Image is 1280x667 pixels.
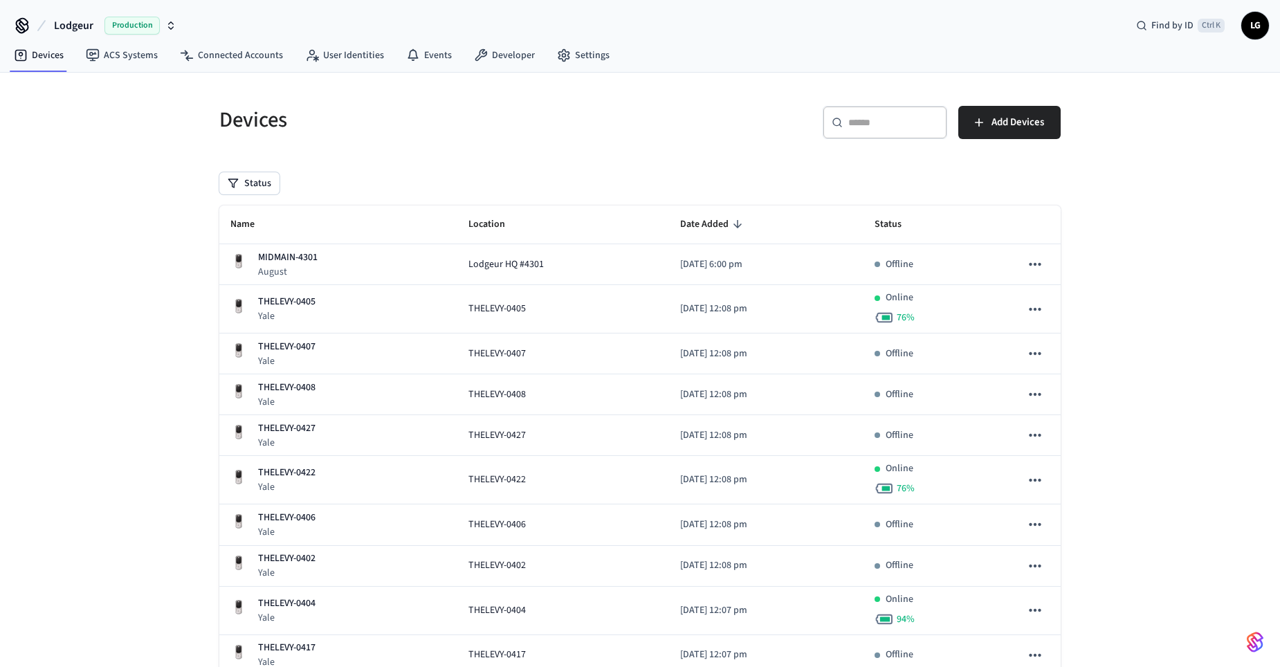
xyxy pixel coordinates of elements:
[1241,12,1269,39] button: LG
[468,214,523,235] span: Location
[886,347,913,361] p: Offline
[680,558,852,573] p: [DATE] 12:08 pm
[258,340,316,354] p: THELEVY-0407
[258,295,316,309] p: THELEVY-0405
[468,387,526,402] span: THELEVY-0408
[258,611,316,625] p: Yale
[395,43,463,68] a: Events
[169,43,294,68] a: Connected Accounts
[219,172,280,194] button: Status
[258,421,316,436] p: THELEVY-0427
[1151,19,1194,33] span: Find by ID
[258,436,316,450] p: Yale
[991,113,1044,131] span: Add Devices
[230,555,247,572] img: Yale Assure Touchscreen Wifi Smart Lock, Satin Nickel, Front
[680,648,852,662] p: [DATE] 12:07 pm
[886,648,913,662] p: Offline
[886,387,913,402] p: Offline
[468,603,526,618] span: THELEVY-0404
[680,302,852,316] p: [DATE] 12:08 pm
[75,43,169,68] a: ACS Systems
[886,462,913,476] p: Online
[230,253,247,270] img: Yale Assure Touchscreen Wifi Smart Lock, Satin Nickel, Front
[468,558,526,573] span: THELEVY-0402
[230,298,247,315] img: Yale Assure Touchscreen Wifi Smart Lock, Satin Nickel, Front
[875,214,920,235] span: Status
[680,518,852,532] p: [DATE] 12:08 pm
[258,466,316,480] p: THELEVY-0422
[680,603,852,618] p: [DATE] 12:07 pm
[886,592,913,607] p: Online
[230,342,247,359] img: Yale Assure Touchscreen Wifi Smart Lock, Satin Nickel, Front
[258,566,316,580] p: Yale
[886,257,913,272] p: Offline
[258,551,316,566] p: THELEVY-0402
[468,473,526,487] span: THELEVY-0422
[468,648,526,662] span: THELEVY-0417
[258,354,316,368] p: Yale
[258,395,316,409] p: Yale
[680,214,747,235] span: Date Added
[546,43,621,68] a: Settings
[468,347,526,361] span: THELEVY-0407
[230,513,247,530] img: Yale Assure Touchscreen Wifi Smart Lock, Satin Nickel, Front
[258,641,316,655] p: THELEVY-0417
[258,480,316,494] p: Yale
[468,302,526,316] span: THELEVY-0405
[230,383,247,400] img: Yale Assure Touchscreen Wifi Smart Lock, Satin Nickel, Front
[897,482,915,495] span: 76 %
[1125,13,1236,38] div: Find by IDCtrl K
[219,106,632,134] h5: Devices
[680,257,852,272] p: [DATE] 6:00 pm
[230,424,247,441] img: Yale Assure Touchscreen Wifi Smart Lock, Satin Nickel, Front
[886,291,913,305] p: Online
[104,17,160,35] span: Production
[3,43,75,68] a: Devices
[230,469,247,486] img: Yale Assure Touchscreen Wifi Smart Lock, Satin Nickel, Front
[680,347,852,361] p: [DATE] 12:08 pm
[1198,19,1225,33] span: Ctrl K
[886,518,913,532] p: Offline
[468,518,526,532] span: THELEVY-0406
[1243,13,1268,38] span: LG
[230,599,247,616] img: Yale Assure Touchscreen Wifi Smart Lock, Satin Nickel, Front
[294,43,395,68] a: User Identities
[258,511,316,525] p: THELEVY-0406
[680,473,852,487] p: [DATE] 12:08 pm
[54,17,93,34] span: Lodgeur
[468,428,526,443] span: THELEVY-0427
[258,309,316,323] p: Yale
[958,106,1061,139] button: Add Devices
[230,214,273,235] span: Name
[680,387,852,402] p: [DATE] 12:08 pm
[468,257,544,272] span: Lodgeur HQ #4301
[897,311,915,325] span: 76 %
[258,381,316,395] p: THELEVY-0408
[258,596,316,611] p: THELEVY-0404
[258,525,316,539] p: Yale
[886,558,913,573] p: Offline
[886,428,913,443] p: Offline
[258,250,318,265] p: MIDMAIN-4301
[258,265,318,279] p: August
[1247,631,1263,653] img: SeamLogoGradient.69752ec5.svg
[897,612,915,626] span: 94 %
[463,43,546,68] a: Developer
[680,428,852,443] p: [DATE] 12:08 pm
[230,644,247,661] img: Yale Assure Touchscreen Wifi Smart Lock, Satin Nickel, Front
